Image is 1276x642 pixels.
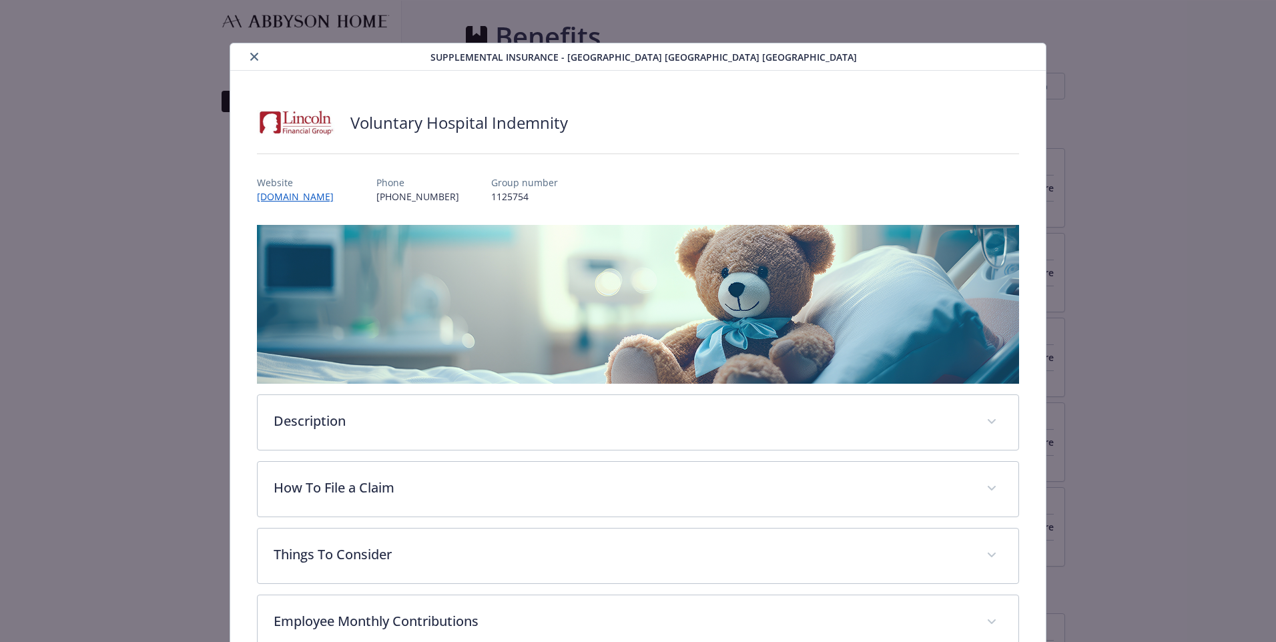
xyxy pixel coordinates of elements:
[430,50,857,64] span: Supplemental Insurance - [GEOGRAPHIC_DATA] [GEOGRAPHIC_DATA] [GEOGRAPHIC_DATA]
[257,176,344,190] p: Website
[257,225,1019,384] img: banner
[491,176,558,190] p: Group number
[274,545,970,565] p: Things To Consider
[491,190,558,204] p: 1125754
[350,111,568,134] h2: Voluntary Hospital Indemnity
[246,49,262,65] button: close
[376,190,459,204] p: [PHONE_NUMBER]
[258,462,1018,517] div: How To File a Claim
[376,176,459,190] p: Phone
[258,395,1018,450] div: Description
[257,190,344,203] a: [DOMAIN_NAME]
[274,478,970,498] p: How To File a Claim
[257,103,337,143] img: Lincoln Financial Group
[274,611,970,631] p: Employee Monthly Contributions
[274,411,970,431] p: Description
[258,529,1018,583] div: Things To Consider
